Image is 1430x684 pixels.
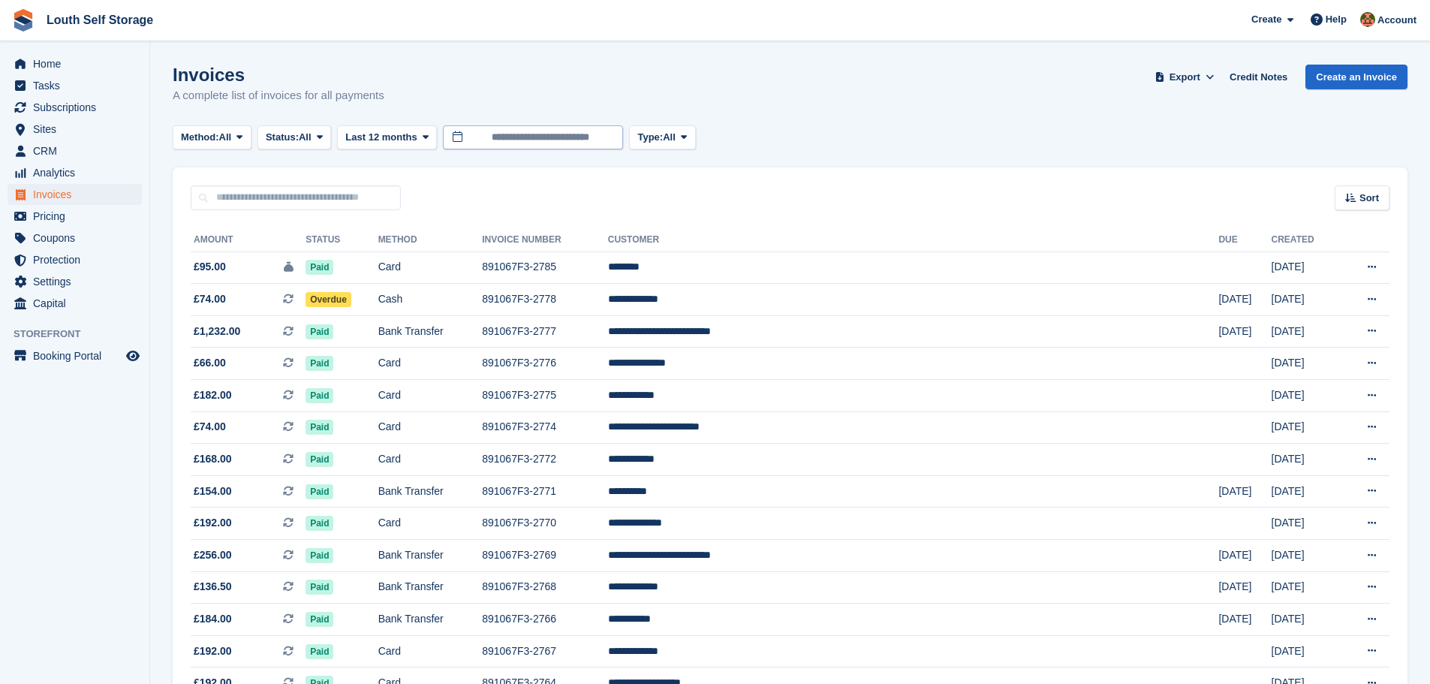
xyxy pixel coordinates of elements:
span: All [663,130,676,145]
button: Type: All [629,125,695,150]
td: [DATE] [1272,411,1340,444]
td: [DATE] [1218,475,1271,508]
span: Booking Portal [33,345,123,366]
span: Paid [306,260,333,275]
td: [DATE] [1272,540,1340,572]
span: Tasks [33,75,123,96]
span: Sites [33,119,123,140]
td: [DATE] [1272,571,1340,604]
td: Bank Transfer [378,540,483,572]
span: £66.00 [194,355,226,371]
p: A complete list of invoices for all payments [173,87,384,104]
td: Bank Transfer [378,604,483,636]
a: menu [8,293,142,314]
td: [DATE] [1272,635,1340,667]
td: [DATE] [1218,315,1271,348]
span: Paid [306,420,333,435]
td: [DATE] [1272,508,1340,540]
td: 891067F3-2785 [482,252,608,284]
a: menu [8,227,142,249]
td: Card [378,444,483,476]
span: £95.00 [194,259,226,275]
span: Paid [306,516,333,531]
td: [DATE] [1218,284,1271,316]
a: Preview store [124,347,142,365]
span: All [299,130,312,145]
span: £74.00 [194,291,226,307]
th: Due [1218,228,1271,252]
img: stora-icon-8386f47178a22dfd0bd8f6a31ec36ba5ce8667c1dd55bd0f319d3a0aa187defe.svg [12,9,35,32]
span: Method: [181,130,219,145]
td: 891067F3-2774 [482,411,608,444]
th: Invoice Number [482,228,608,252]
a: menu [8,75,142,96]
span: Status: [266,130,299,145]
span: Paid [306,644,333,659]
td: Card [378,508,483,540]
button: Last 12 months [337,125,437,150]
span: Invoices [33,184,123,205]
td: [DATE] [1218,540,1271,572]
span: All [219,130,232,145]
span: CRM [33,140,123,161]
td: [DATE] [1272,444,1340,476]
span: £192.00 [194,643,232,659]
span: Paid [306,548,333,563]
span: £184.00 [194,611,232,627]
td: Card [378,348,483,380]
span: Type: [637,130,663,145]
th: Status [306,228,378,252]
span: Create [1251,12,1281,27]
td: 891067F3-2778 [482,284,608,316]
button: Status: All [257,125,331,150]
td: Cash [378,284,483,316]
span: £136.50 [194,579,232,595]
td: [DATE] [1272,348,1340,380]
span: Paid [306,484,333,499]
td: 891067F3-2771 [482,475,608,508]
a: menu [8,140,142,161]
button: Method: All [173,125,251,150]
span: Analytics [33,162,123,183]
td: 891067F3-2770 [482,508,608,540]
a: menu [8,249,142,270]
td: [DATE] [1272,252,1340,284]
th: Method [378,228,483,252]
span: £154.00 [194,484,232,499]
td: Card [378,380,483,412]
span: Overdue [306,292,351,307]
span: £182.00 [194,387,232,403]
span: Capital [33,293,123,314]
a: menu [8,184,142,205]
td: Card [378,635,483,667]
span: Coupons [33,227,123,249]
h1: Invoices [173,65,384,85]
span: Paid [306,324,333,339]
span: Last 12 months [345,130,417,145]
th: Created [1272,228,1340,252]
td: 891067F3-2776 [482,348,608,380]
a: menu [8,53,142,74]
span: Storefront [14,327,149,342]
span: Settings [33,271,123,292]
button: Export [1152,65,1218,89]
td: 891067F3-2777 [482,315,608,348]
td: 891067F3-2769 [482,540,608,572]
span: Sort [1359,191,1379,206]
span: Paid [306,356,333,371]
td: [DATE] [1218,571,1271,604]
td: Bank Transfer [378,475,483,508]
td: [DATE] [1272,315,1340,348]
td: [DATE] [1218,604,1271,636]
a: Credit Notes [1224,65,1293,89]
span: Help [1326,12,1347,27]
span: Paid [306,388,333,403]
span: £256.00 [194,547,232,563]
td: Card [378,252,483,284]
a: menu [8,271,142,292]
a: menu [8,119,142,140]
a: menu [8,162,142,183]
a: Create an Invoice [1305,65,1407,89]
span: Pricing [33,206,123,227]
td: 891067F3-2775 [482,380,608,412]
